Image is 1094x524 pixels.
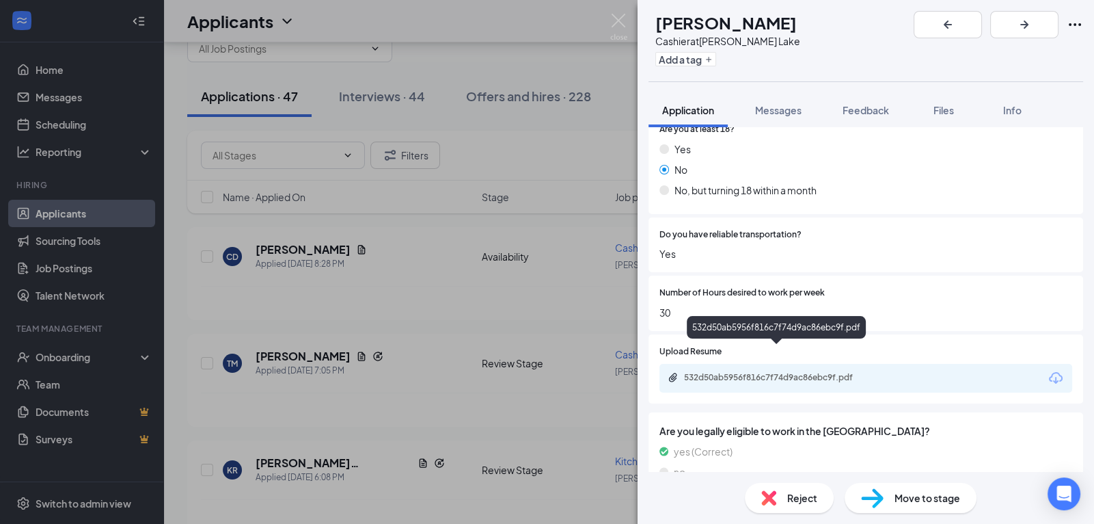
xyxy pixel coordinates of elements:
span: Yes [674,142,691,157]
span: Are you legally eligible to work in the [GEOGRAPHIC_DATA]? [659,423,1072,438]
svg: Ellipses [1067,16,1083,33]
button: PlusAdd a tag [655,52,716,66]
span: Files [933,104,954,116]
div: Cashier at [PERSON_NAME] Lake [655,34,800,48]
span: yes (Correct) [674,444,733,459]
span: Do you have reliable transportation? [659,228,802,241]
div: 532d50ab5956f816c7f74d9ac86ebc9f.pdf [687,316,866,339]
span: 30 [659,305,1072,320]
span: Application [662,104,714,116]
svg: Paperclip [668,372,679,383]
svg: ArrowRight [1016,16,1033,33]
span: Are you at least 18? [659,123,735,136]
span: Yes [659,246,1072,261]
span: No [674,162,687,177]
span: no [674,464,685,480]
div: Open Intercom Messenger [1048,477,1080,510]
span: Feedback [843,104,889,116]
span: Info [1003,104,1022,116]
button: ArrowLeftNew [914,11,982,38]
h1: [PERSON_NAME] [655,11,797,34]
span: Messages [755,104,802,116]
svg: ArrowLeftNew [940,16,956,33]
button: ArrowRight [990,11,1058,38]
span: Number of Hours desired to work per week [659,287,825,300]
span: No, but turning 18 within a month [674,183,817,198]
svg: Plus [705,55,713,64]
span: Move to stage [894,490,960,506]
svg: Download [1048,370,1064,387]
div: 532d50ab5956f816c7f74d9ac86ebc9f.pdf [684,372,875,383]
span: Upload Resume [659,345,722,358]
span: Reject [787,490,817,506]
a: Paperclip532d50ab5956f816c7f74d9ac86ebc9f.pdf [668,372,889,385]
